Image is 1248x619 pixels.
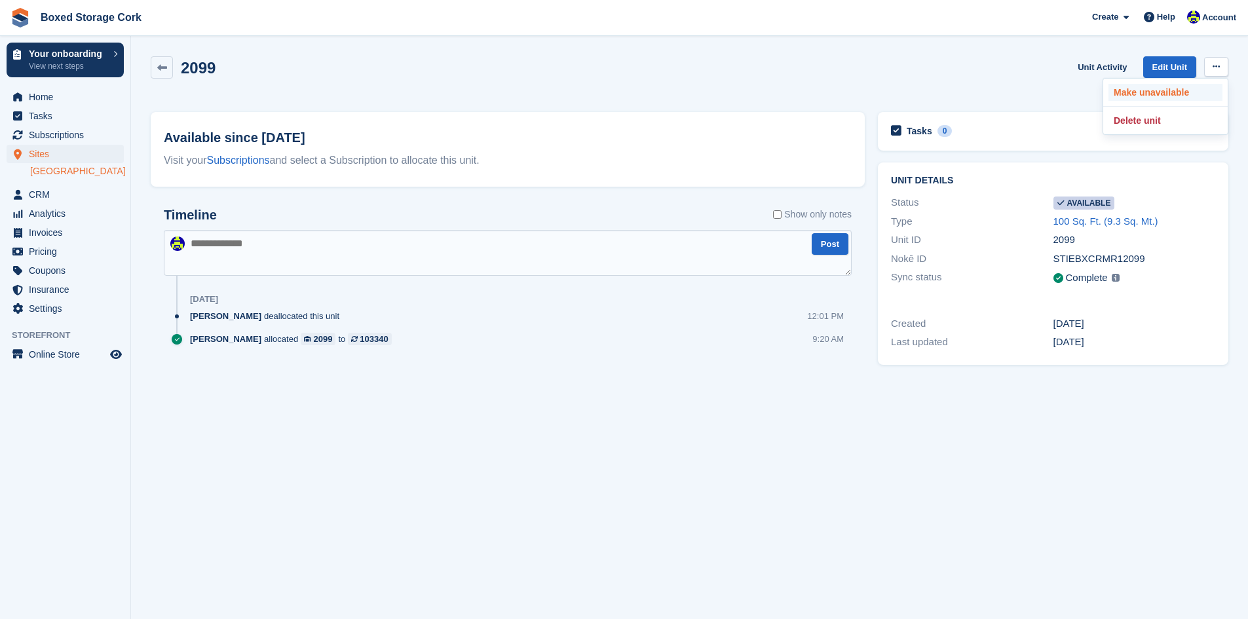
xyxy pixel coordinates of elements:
[7,280,124,299] a: menu
[7,145,124,163] a: menu
[891,233,1053,248] div: Unit ID
[29,299,107,318] span: Settings
[891,316,1053,331] div: Created
[207,155,270,166] a: Subscriptions
[1072,56,1132,78] a: Unit Activity
[190,310,261,322] span: [PERSON_NAME]
[1092,10,1118,24] span: Create
[29,88,107,106] span: Home
[29,242,107,261] span: Pricing
[29,223,107,242] span: Invoices
[7,223,124,242] a: menu
[807,310,844,322] div: 12:01 PM
[891,176,1215,186] h2: Unit details
[1112,274,1120,282] img: icon-info-grey-7440780725fd019a000dd9b08b2336e03edf1995a4989e88bcd33f0948082b44.svg
[7,43,124,77] a: Your onboarding View next steps
[7,299,124,318] a: menu
[812,233,848,255] button: Post
[29,145,107,163] span: Sites
[29,107,107,125] span: Tasks
[190,294,218,305] div: [DATE]
[29,204,107,223] span: Analytics
[29,280,107,299] span: Insurance
[29,185,107,204] span: CRM
[7,185,124,204] a: menu
[29,126,107,144] span: Subscriptions
[170,236,185,251] img: Vincent
[7,88,124,106] a: menu
[1157,10,1175,24] span: Help
[7,261,124,280] a: menu
[12,329,130,342] span: Storefront
[1053,335,1215,350] div: [DATE]
[10,8,30,28] img: stora-icon-8386f47178a22dfd0bd8f6a31ec36ba5ce8667c1dd55bd0f319d3a0aa187defe.svg
[1053,233,1215,248] div: 2099
[314,333,333,345] div: 2099
[360,333,388,345] div: 103340
[891,195,1053,210] div: Status
[190,310,346,322] div: deallocated this unit
[190,333,398,345] div: allocated to
[30,165,124,178] a: [GEOGRAPHIC_DATA]
[891,252,1053,267] div: Nokē ID
[29,261,107,280] span: Coupons
[1053,216,1158,227] a: 100 Sq. Ft. (9.3 Sq. Mt.)
[1053,316,1215,331] div: [DATE]
[29,60,107,72] p: View next steps
[891,335,1053,350] div: Last updated
[1143,56,1196,78] a: Edit Unit
[1053,197,1115,210] span: Available
[181,59,216,77] h2: 2099
[29,49,107,58] p: Your onboarding
[301,333,335,345] a: 2099
[35,7,147,28] a: Boxed Storage Cork
[812,333,844,345] div: 9:20 AM
[190,333,261,345] span: [PERSON_NAME]
[907,125,932,137] h2: Tasks
[1108,112,1222,129] a: Delete unit
[1187,10,1200,24] img: Vincent
[1053,252,1215,267] div: STIEBXCRMR12099
[891,270,1053,286] div: Sync status
[108,347,124,362] a: Preview store
[7,242,124,261] a: menu
[773,208,782,221] input: Show only notes
[7,107,124,125] a: menu
[348,333,391,345] a: 103340
[7,126,124,144] a: menu
[773,208,852,221] label: Show only notes
[7,204,124,223] a: menu
[7,345,124,364] a: menu
[164,208,217,223] h2: Timeline
[1066,271,1108,286] div: Complete
[164,128,852,147] h2: Available since [DATE]
[29,345,107,364] span: Online Store
[1202,11,1236,24] span: Account
[164,153,852,168] div: Visit your and select a Subscription to allocate this unit.
[891,214,1053,229] div: Type
[937,125,953,137] div: 0
[1108,84,1222,101] a: Make unavailable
